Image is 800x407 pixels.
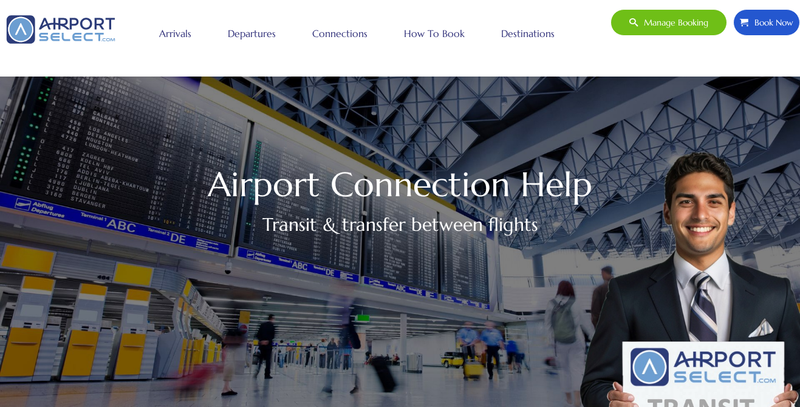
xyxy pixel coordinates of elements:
a: Connections [309,18,371,49]
span: Manage booking [638,10,708,35]
a: Departures [225,18,279,49]
a: Manage booking [610,9,727,36]
a: How to book [401,18,468,49]
a: Arrivals [156,18,194,49]
span: Book Now [748,10,793,35]
a: Book Now [733,9,800,36]
a: Destinations [498,18,558,49]
h1: Airport Connection Help [58,171,742,199]
h2: Transit & transfer between flights [58,211,742,238]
